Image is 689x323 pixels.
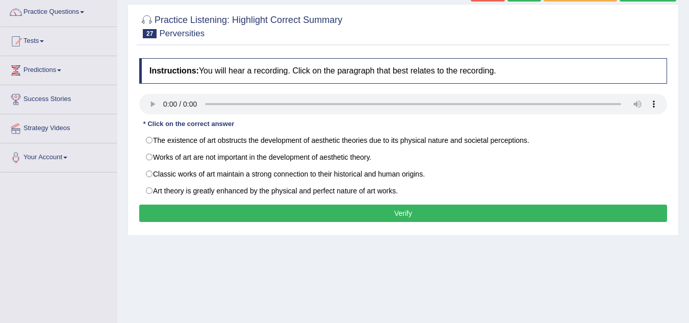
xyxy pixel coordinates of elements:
h2: Practice Listening: Highlight Correct Summary [139,13,342,38]
label: The existence of art obstructs the development of aesthetic theories due to its physical nature a... [139,132,667,149]
h4: You will hear a recording. Click on the paragraph that best relates to the recording. [139,58,667,84]
div: * Click on the correct answer [139,119,238,129]
a: Strategy Videos [1,114,117,140]
a: Your Account [1,143,117,169]
label: Works of art are not important in the development of aesthetic theory. [139,148,667,166]
a: Predictions [1,56,117,82]
a: Success Stories [1,85,117,111]
span: 27 [143,29,157,38]
label: Classic works of art maintain a strong connection to their historical and human origins. [139,165,667,183]
a: Tests [1,27,117,53]
b: Instructions: [149,66,199,75]
button: Verify [139,205,667,222]
small: Perversities [159,29,205,38]
label: Art theory is greatly enhanced by the physical and perfect nature of art works. [139,182,667,200]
